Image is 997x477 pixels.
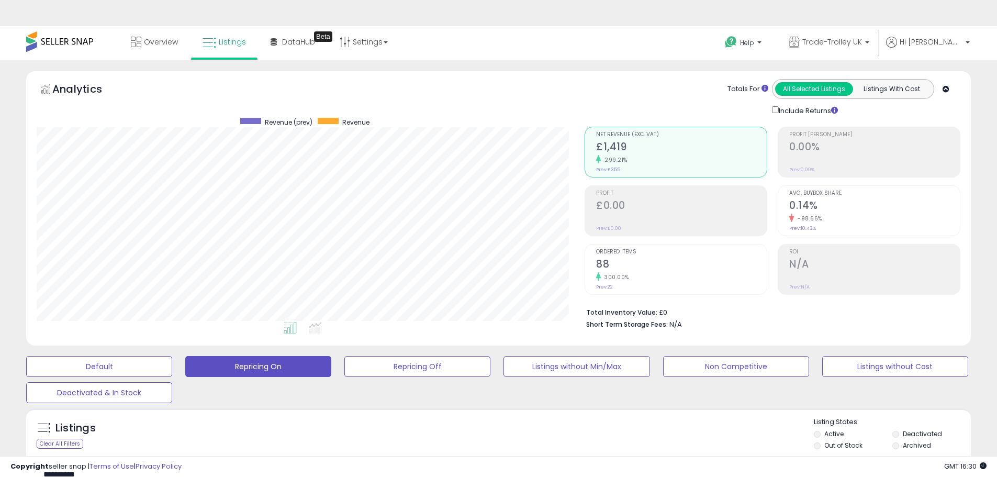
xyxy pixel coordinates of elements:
a: Hi [PERSON_NAME] [886,37,970,60]
b: Short Term Storage Fees: [586,320,668,329]
h2: 0.14% [789,199,960,214]
small: 299.21% [601,156,628,164]
span: DataHub [282,37,315,47]
h2: £1,419 [596,141,767,155]
button: Listings without Cost [822,356,968,377]
h2: £0.00 [596,199,767,214]
button: Default [26,356,172,377]
button: Listings without Min/Max [503,356,649,377]
a: Overview [123,26,186,58]
small: 300.00% [601,273,629,281]
span: Revenue (prev) [265,118,312,127]
h5: Listings [55,421,96,436]
span: Revenue [342,118,369,127]
small: Prev: £355 [596,167,620,173]
span: Net Revenue (Exc. VAT) [596,132,767,138]
button: Repricing On [185,356,331,377]
small: Prev: N/A [789,284,810,290]
span: 2025-09-16 16:30 GMT [944,461,987,471]
p: Listing States: [814,417,971,427]
small: -98.66% [794,215,822,223]
span: Hi [PERSON_NAME] [900,37,962,47]
button: Non Competitive [663,356,809,377]
div: Tooltip anchor [314,31,332,42]
small: Prev: 22 [596,284,613,290]
h2: N/A [789,258,960,272]
a: Trade-Trolley UK [781,26,877,60]
span: Listings [219,37,246,47]
div: seller snap | | [10,462,182,472]
h2: 0.00% [789,141,960,155]
span: Overview [144,37,178,47]
button: Repricing Off [344,356,490,377]
b: Total Inventory Value: [586,308,657,317]
span: Profit [596,191,767,196]
label: Archived [903,441,931,450]
a: Privacy Policy [136,461,182,471]
button: All Selected Listings [775,82,853,96]
span: Trade-Trolley UK [802,37,862,47]
a: Listings [195,26,254,58]
h5: Analytics [52,82,122,99]
a: Settings [332,26,396,58]
small: Prev: 10.43% [789,225,816,231]
span: N/A [669,319,682,329]
i: Get Help [724,36,737,49]
span: Profit [PERSON_NAME] [789,132,960,138]
label: Active [824,429,844,438]
a: Help [716,28,772,60]
div: Totals For [727,84,768,94]
a: Terms of Use [89,461,134,471]
small: Prev: £0.00 [596,225,621,231]
span: Help [740,38,754,47]
label: Deactivated [903,429,942,438]
span: Avg. Buybox Share [789,191,960,196]
div: Clear All Filters [37,439,83,449]
a: DataHub [263,26,323,58]
label: Out of Stock [824,441,862,450]
small: Prev: 0.00% [789,167,814,173]
li: £0 [586,305,953,318]
button: Listings With Cost [853,82,931,96]
button: Deactivated & In Stock [26,382,172,403]
span: Ordered Items [596,249,767,255]
strong: Copyright [10,461,49,471]
h2: 88 [596,258,767,272]
span: ROI [789,249,960,255]
div: Include Returns [764,104,850,116]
